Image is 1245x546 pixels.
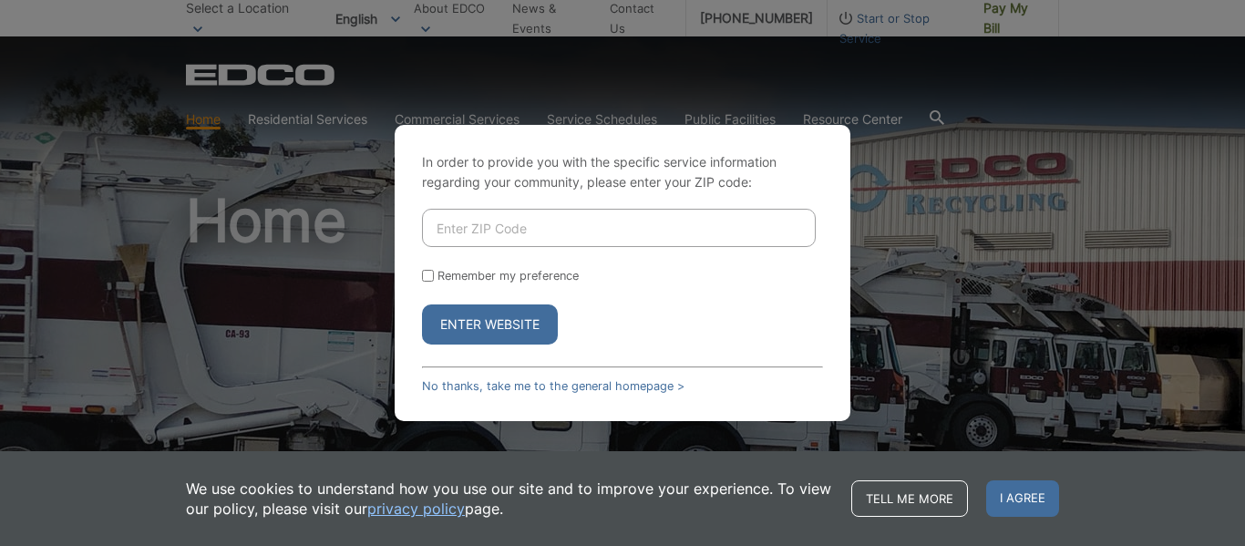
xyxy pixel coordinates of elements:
p: We use cookies to understand how you use our site and to improve your experience. To view our pol... [186,479,833,519]
input: Enter ZIP Code [422,209,816,247]
label: Remember my preference [437,269,579,283]
p: In order to provide you with the specific service information regarding your community, please en... [422,152,823,192]
button: Enter Website [422,304,558,345]
span: I agree [986,480,1059,517]
a: Tell me more [851,480,968,517]
a: privacy policy [367,499,465,519]
a: No thanks, take me to the general homepage > [422,379,684,393]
